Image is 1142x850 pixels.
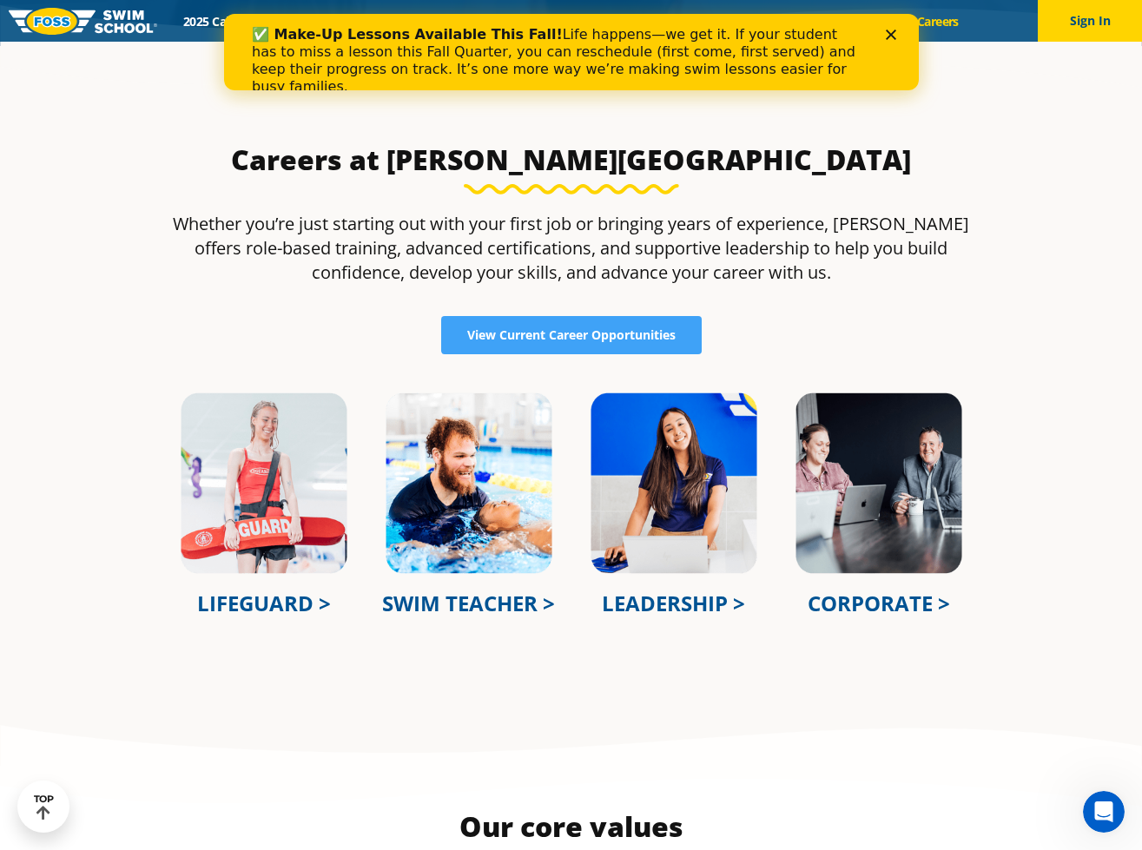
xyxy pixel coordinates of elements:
a: 2025 Calendar [168,13,277,30]
a: Swim Path® Program [350,13,502,30]
iframe: Intercom live chat [1083,791,1125,833]
a: View Current Career Opportunities [441,316,702,354]
a: About [PERSON_NAME] [502,13,663,30]
h3: Careers at [PERSON_NAME][GEOGRAPHIC_DATA] [162,142,981,177]
a: CORPORATE > [808,589,950,617]
a: LEADERSHIP > [602,589,745,617]
h3: Our core values [162,809,981,844]
iframe: Intercom live chat banner [224,14,919,90]
a: Schools [277,13,350,30]
div: Life happens—we get it. If your student has to miss a lesson this Fall Quarter, you can reschedul... [28,12,639,82]
a: Blog [847,13,901,30]
a: SWIM TEACHER > [382,589,555,617]
div: TOP [34,794,54,820]
p: Whether you’re just starting out with your first job or bringing years of experience, [PERSON_NAM... [162,212,981,285]
b: ✅ Make-Up Lessons Available This Fall! [28,12,339,29]
span: View Current Career Opportunities [467,329,676,341]
div: Close [662,16,679,26]
a: LIFEGUARD > [197,589,331,617]
img: FOSS Swim School Logo [9,8,157,35]
a: Careers [901,13,974,30]
a: Swim Like [PERSON_NAME] [663,13,848,30]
